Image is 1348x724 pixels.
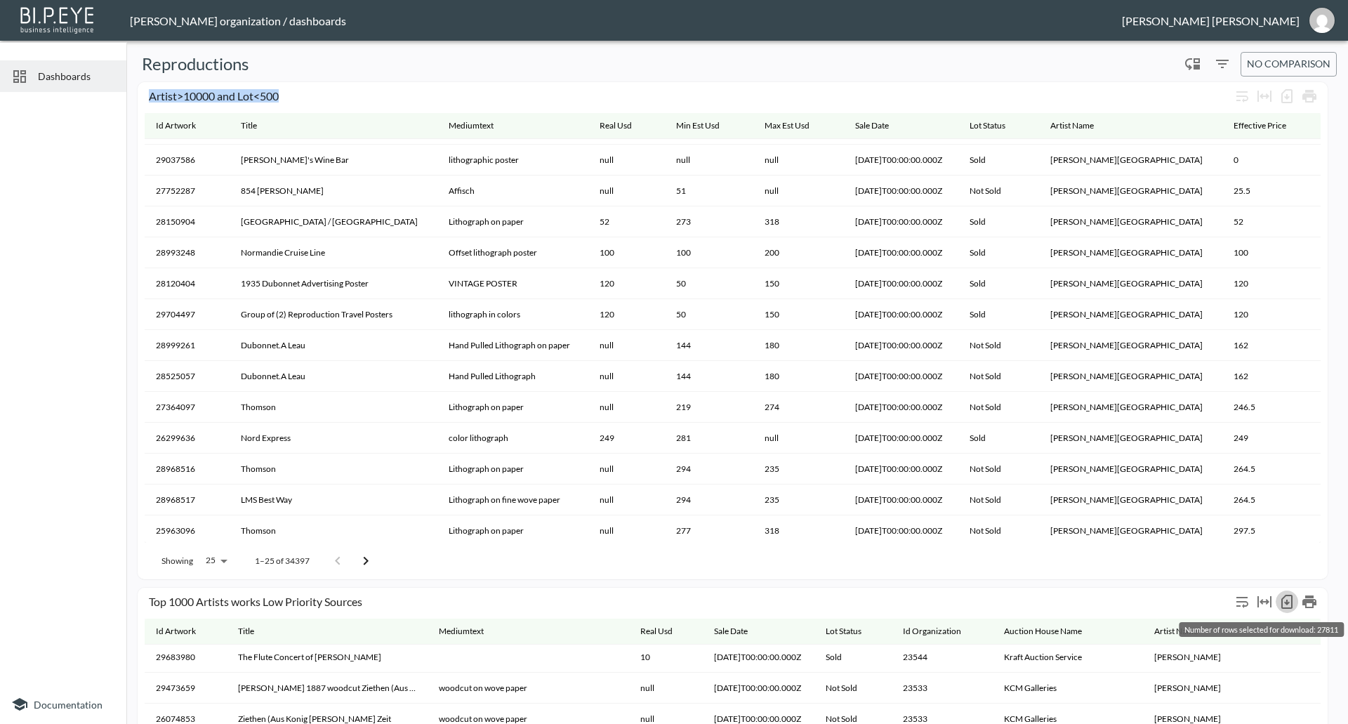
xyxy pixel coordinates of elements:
span: Sale Date [855,117,907,134]
th: 23533 [892,673,992,704]
th: 23544 [892,642,992,673]
th: 27752287 [145,176,230,206]
th: Sold [958,268,1038,299]
p: 1–25 of 34397 [255,555,310,567]
th: Adolph Menzel 1887 woodcut Ziethen (Aus Konig Friedrich's Zeit. Kriegs- Und Friedenshelden.) Ziet... [227,673,428,704]
th: 2025-07-03T00:00:00.000Z [844,330,959,361]
div: Wrap text [1231,591,1253,613]
div: 25 [199,551,232,570]
th: 277 [665,515,753,546]
th: 2025-04-06T00:00:00.000Z [844,392,959,423]
span: Effective Price [1234,117,1304,134]
th: 2025-07-19T00:00:00.000Z [844,237,959,268]
span: Title [241,117,275,134]
th: Lithograph on paper [437,454,588,485]
th: 235 [753,454,843,485]
div: Min Est Usd [676,117,720,134]
span: Lot Status [826,623,880,640]
th: 120 [588,299,665,330]
th: VINTAGE POSTER [437,268,588,299]
span: Mediumtext [449,117,512,134]
th: null [753,145,843,176]
th: 2025-08-23T00:00:00.000Z [844,299,959,330]
th: Group of (2) Reproduction Travel Posters [230,299,437,330]
th: Thomson [230,454,437,485]
div: Id Artwork [156,117,196,134]
th: 52 [588,206,665,237]
span: Max Est Usd [765,117,828,134]
th: 25963096 [145,515,230,546]
th: 29683980 [145,642,227,673]
th: Adolph von Menzel [1143,673,1321,704]
th: lithograph in colors [437,299,588,330]
div: Print [1298,591,1321,613]
th: 294 [665,454,753,485]
th: 2025-02-14T00:00:00.000Z [844,423,959,454]
div: Sale Date [855,117,889,134]
th: 100 [588,237,665,268]
th: 29704497 [145,299,230,330]
th: Sold [814,642,892,673]
th: woodcut on wove paper [428,673,628,704]
th: 50 [665,268,753,299]
th: Lithograph on paper [437,515,588,546]
button: jessica@mutualart.com [1300,4,1344,37]
th: null [588,515,665,546]
th: Sold [958,206,1038,237]
h5: Reproductions [142,53,249,75]
div: Lot Status [826,623,861,640]
th: A.M. Cassandre [1039,299,1222,330]
div: Real Usd [640,623,673,640]
div: Artist>10000 and Lot<500 [149,89,1231,103]
div: Toggle table layout between fixed and auto (default: auto) [1253,85,1276,107]
div: Lot Status [970,117,1005,134]
th: Not Sold [958,392,1038,423]
th: 246.5 [1222,392,1321,423]
th: 150 [753,299,843,330]
th: Dubonnet.A Leau [230,361,437,392]
img: d3b79b7ae7d6876b06158c93d1632626 [1309,8,1335,33]
th: 25.5 [1222,176,1321,206]
span: Artist Name [1154,623,1216,640]
th: Sold [958,145,1038,176]
th: null [588,330,665,361]
th: null [753,176,843,206]
th: 2025-07-30T00:00:00.000Z [703,673,814,704]
th: Sold [958,423,1038,454]
div: Id Artwork [156,623,196,640]
th: 100 [665,237,753,268]
th: 10 [629,642,703,673]
th: A.M. Cassandre [1039,361,1222,392]
th: 144 [665,361,753,392]
th: Not Sold [958,454,1038,485]
th: Lithograph on paper [437,206,588,237]
div: Sale Date [714,623,748,640]
th: Hand Pulled Lithograph [437,361,588,392]
th: 52 [1222,206,1321,237]
th: 28150904 [145,206,230,237]
th: Lithograph on paper [437,392,588,423]
th: Hand Pulled Lithograph on paper [437,330,588,361]
th: 249 [588,423,665,454]
th: 281 [665,423,753,454]
div: [PERSON_NAME] [PERSON_NAME] [1122,14,1300,27]
div: Title [241,117,257,134]
img: bipeye-logo [18,4,98,35]
th: 2025-04-14T00:00:00.000Z [844,176,959,206]
th: 180 [753,330,843,361]
th: Not Sold [958,330,1038,361]
th: null [588,454,665,485]
th: Rouen / Paris [230,206,437,237]
div: Enable/disable chart dragging [1182,53,1204,75]
th: A.M. Cassandre [1039,515,1222,546]
span: Real Usd [600,117,650,134]
th: 120 [1222,299,1321,330]
th: 200 [753,237,843,268]
th: 0 [1222,145,1321,176]
th: 2025-07-06T00:00:00.000Z [844,485,959,515]
th: 2025-07-06T00:00:00.000Z [844,454,959,485]
span: Min Est Usd [676,117,738,134]
th: 294 [665,485,753,515]
th: 2025-05-18T00:00:00.000Z [844,268,959,299]
th: A.M. Cassandre [1039,392,1222,423]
